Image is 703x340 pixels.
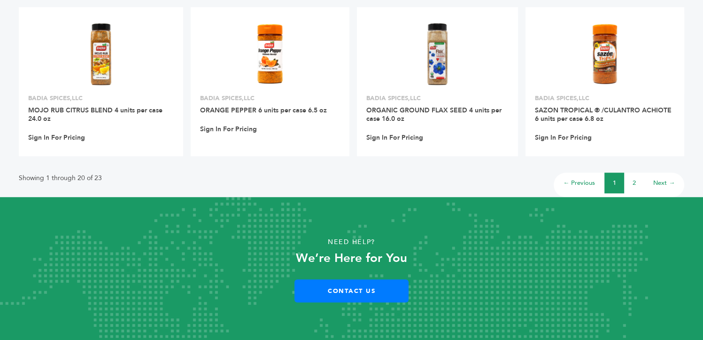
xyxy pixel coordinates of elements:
[366,94,509,103] p: BADIA SPICES,LLC
[366,134,423,142] a: Sign In For Pricing
[200,94,340,103] p: BADIA SPICES,LLC
[571,20,639,88] img: SAZON TROPICAL ® /CULANTRO ACHIOTE 6 units per case 6.8 oz
[535,94,675,103] p: BADIA SPICES,LLC
[67,20,135,88] img: MOJO RUB CITRUS BLEND 4 units per case 24.0 oz
[28,94,174,103] p: BADIA SPICES,LLC
[236,20,304,88] img: ORANGE PEPPER 6 units per case 6.5 oz
[200,106,327,115] a: ORANGE PEPPER 6 units per case 6.5 oz
[28,106,162,123] a: MOJO RUB CITRUS BLEND 4 units per case 24.0 oz
[613,179,616,187] a: 1
[633,179,636,187] a: 2
[200,125,257,134] a: Sign In For Pricing
[28,134,85,142] a: Sign In For Pricing
[366,106,502,123] a: ORGANIC GROUND FLAX SEED 4 units per case 16.0 oz
[19,173,102,184] p: Showing 1 through 20 of 23
[563,179,595,187] a: ← Previous
[35,235,668,249] p: Need Help?
[653,179,675,187] a: Next →
[535,106,672,123] a: SAZON TROPICAL ® /CULANTRO ACHIOTE 6 units per case 6.8 oz
[294,279,409,302] a: Contact Us
[535,134,592,142] a: Sign In For Pricing
[296,250,407,267] strong: We’re Here for You
[403,20,471,88] img: ORGANIC GROUND FLAX SEED 4 units per case 16.0 oz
